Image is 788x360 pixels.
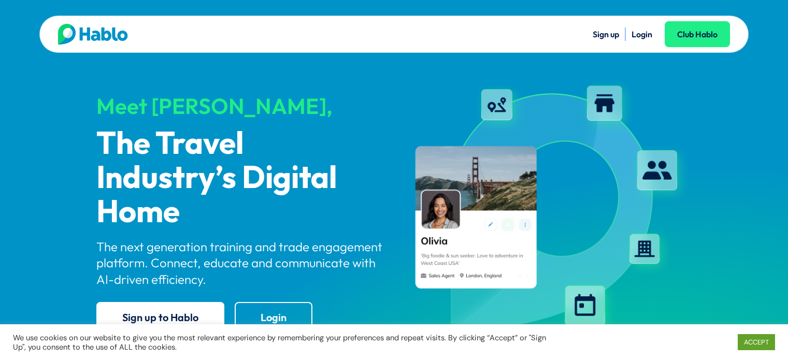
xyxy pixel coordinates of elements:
div: Meet [PERSON_NAME], [96,94,385,118]
p: The next generation training and trade engagement platform. Connect, educate and communicate with... [96,239,385,287]
img: Hablo logo main 2 [58,24,128,45]
a: Login [632,29,652,39]
a: ACCEPT [738,334,775,350]
a: Club Hablo [665,21,730,47]
p: The Travel Industry’s Digital Home [96,127,385,230]
a: Sign up to Hablo [96,302,224,333]
div: We use cookies on our website to give you the most relevant experience by remembering your prefer... [13,333,547,352]
a: Sign up [593,29,619,39]
img: hablo-profile-image [403,77,692,341]
a: Login [235,302,312,333]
